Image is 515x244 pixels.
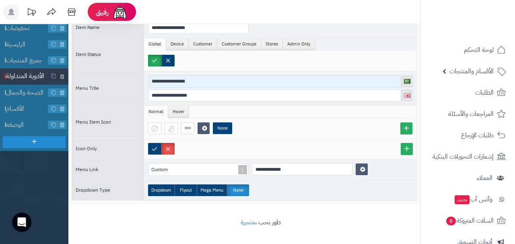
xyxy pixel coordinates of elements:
span: الطلبات [475,87,494,98]
span: Dropdown Type [76,186,110,194]
span: الوصفه [6,120,48,130]
li: Device [166,38,189,50]
span: إشعارات التحويلات البنكية [433,151,494,162]
span: Menu Link [76,166,98,173]
li: Global [144,38,166,50]
li: Admin Only [283,38,315,50]
span: لوحة التحكم [464,44,494,56]
span: تخفيضات [6,24,48,33]
span: جديد [455,195,470,204]
li: Hover [168,106,189,118]
span: العملاء [477,172,492,184]
label: Mega Menu [197,184,227,196]
label: None [227,184,249,196]
span: الرئيسية [6,40,48,49]
a: طلبات الإرجاع [426,126,510,145]
span: الأدوية المتداولة [6,72,48,81]
a: إشعارات التحويلات البنكية [426,147,510,166]
span: Icon Only [76,145,97,152]
img: logo-2.png [460,6,507,23]
label: None [213,122,232,134]
span: جميع المنتجات [6,56,48,65]
span: الصحة والجمال [6,88,48,97]
div: Open Intercom Messenger [12,213,31,232]
li: Stores [261,38,283,50]
li: Customer Groups [217,38,261,50]
span: وآتس آب [454,194,492,205]
a: المراجعات والأسئلة [426,104,510,124]
img: English [404,93,410,97]
a: السلات المتروكة8 [426,211,510,230]
a: لوحة التحكم [426,40,510,60]
label: Flyout [175,184,197,196]
img: ai-face.png [112,4,128,20]
span: المراجعات والأسئلة [448,108,494,120]
a: وآتس آبجديد [426,190,510,209]
span: طلبات الإرجاع [461,130,494,141]
span: السلات المتروكة [445,215,494,226]
a: الطلبات [426,83,510,102]
li: Normal [144,106,168,118]
span: Item Name [76,24,100,31]
span: الأقسام والمنتجات [449,66,494,77]
span: الأقسام [6,104,48,114]
span: Item Status [76,51,101,58]
span: Menu Item Icon [76,118,111,126]
a: العملاء [426,168,510,188]
span: Custom [151,166,168,173]
span: 8 [446,217,456,225]
span: رفيق [96,7,109,17]
li: Customer [189,38,217,50]
span: Menu Title [76,85,99,92]
a: تحديثات المنصة [21,4,41,22]
a: متجرة [241,217,255,227]
img: العربية [404,79,410,83]
label: Dropdown [148,184,175,196]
